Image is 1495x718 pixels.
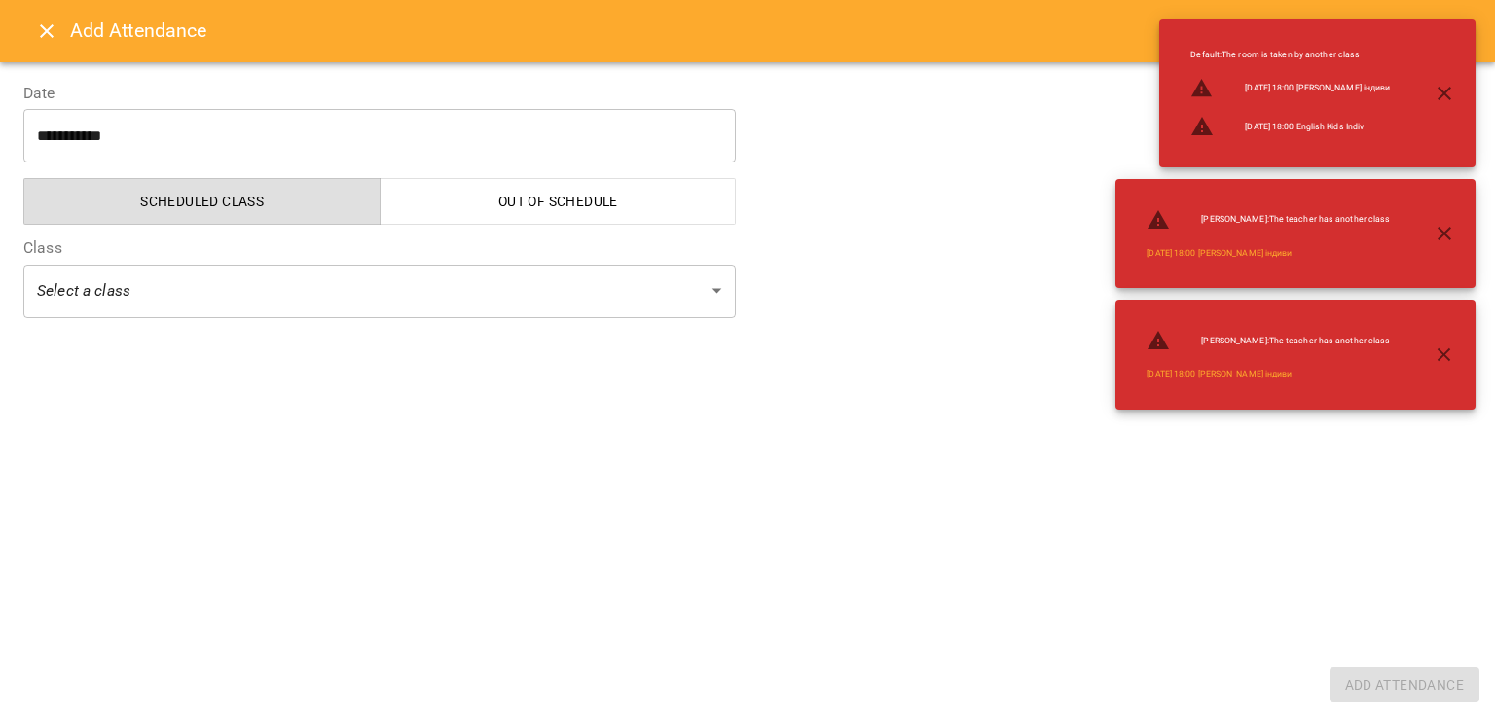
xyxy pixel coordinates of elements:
[23,86,736,101] label: Date
[1175,107,1405,146] li: [DATE] 18:00 English Kids Indiv
[380,178,737,225] button: Out of Schedule
[1147,368,1292,380] a: [DATE] 18:00 [PERSON_NAME] індиви
[23,264,736,318] div: Select a class
[23,8,70,54] button: Close
[1175,69,1405,108] li: [DATE] 18:00 [PERSON_NAME] індиви
[23,240,736,256] label: Class
[1131,321,1405,360] li: [PERSON_NAME] : The teacher has another class
[1147,247,1292,260] a: [DATE] 18:00 [PERSON_NAME] індиви
[70,16,207,46] h6: Add Attendance
[392,190,725,213] span: Out of Schedule
[1131,200,1405,239] li: [PERSON_NAME] : The teacher has another class
[36,190,369,213] span: Scheduled class
[37,281,130,300] em: Select a class
[1175,41,1405,69] li: Default : The room is taken by another class
[23,178,381,225] button: Scheduled class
